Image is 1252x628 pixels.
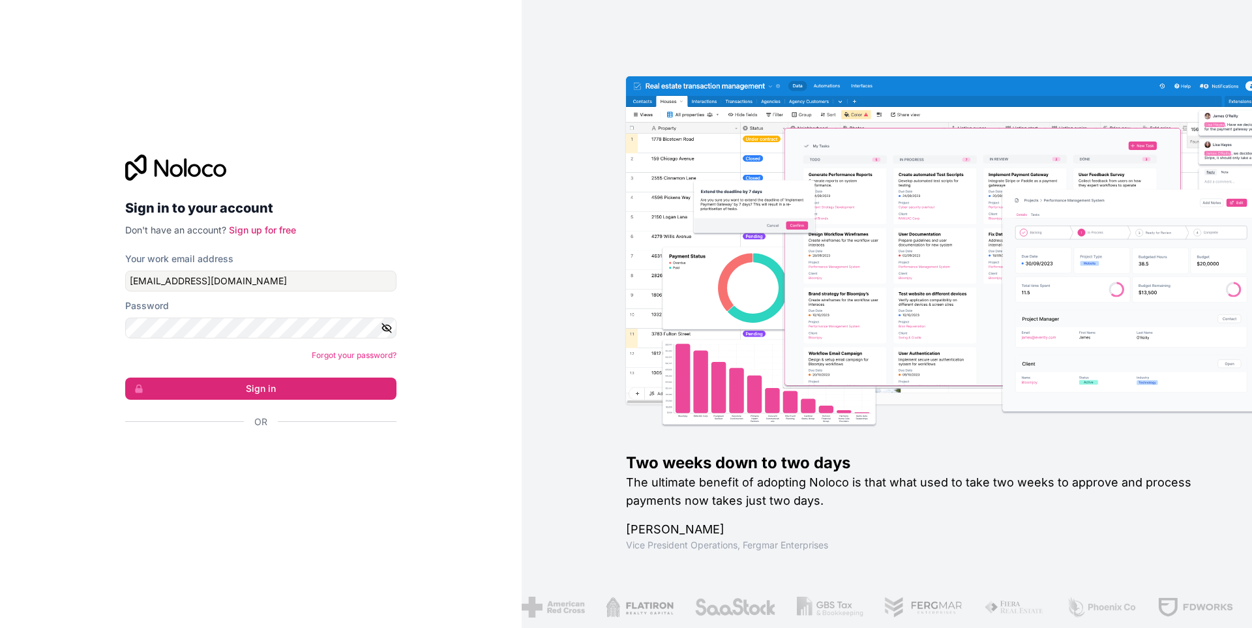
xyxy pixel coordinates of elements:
img: /assets/flatiron-C8eUkumj.png [606,597,674,618]
img: /assets/fergmar-CudnrXN5.png [884,597,964,618]
span: Or [254,415,267,428]
label: Password [125,299,169,312]
h1: [PERSON_NAME] [626,520,1210,539]
img: /assets/phoenix-BREaitsQ.png [1066,597,1137,618]
span: Don't have an account? [125,224,226,235]
a: Forgot your password? [312,350,396,360]
input: Password [125,318,396,338]
a: Sign up for free [229,224,296,235]
button: Sign in [125,378,396,400]
h2: Sign in to your account [125,196,396,220]
img: /assets/fiera-fwj2N5v4.png [984,597,1045,618]
img: /assets/gbstax-C-GtDUiK.png [797,597,863,618]
img: /assets/saastock-C6Zbiodz.png [694,597,777,618]
label: Your work email address [125,252,233,265]
h2: The ultimate benefit of adopting Noloco is that what used to take two weeks to approve and proces... [626,473,1210,510]
iframe: Sign in with Google Button [119,443,393,471]
input: Email address [125,271,396,292]
img: /assets/american-red-cross-BAupjrZR.png [522,597,585,618]
img: /assets/fdworks-Bi04fVtw.png [1157,597,1234,618]
h1: Vice President Operations , Fergmar Enterprises [626,539,1210,552]
h1: Two weeks down to two days [626,453,1210,473]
